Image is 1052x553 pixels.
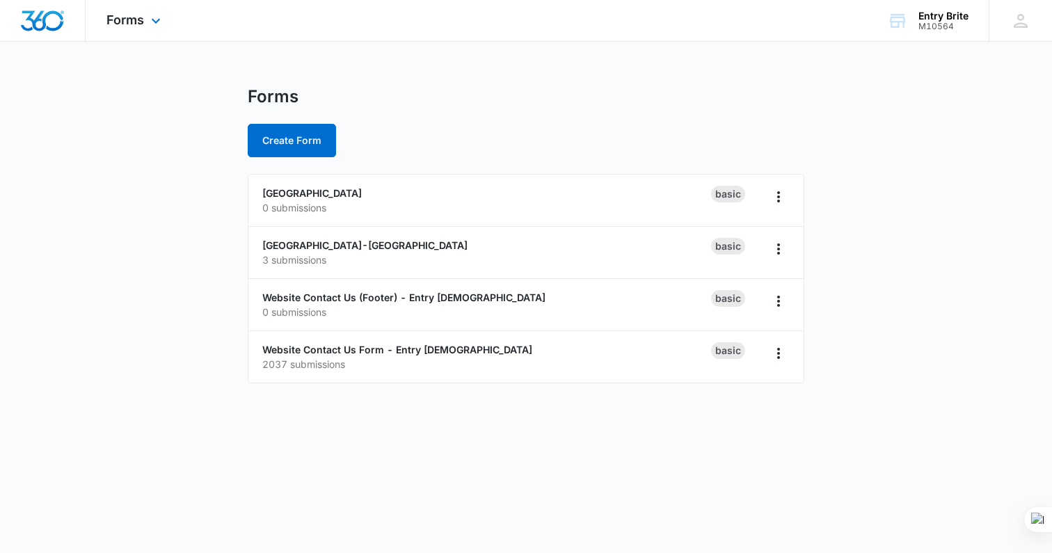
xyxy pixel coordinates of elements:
[262,291,545,303] a: Website Contact Us (Footer) - Entry [DEMOGRAPHIC_DATA]
[767,238,790,260] button: Overflow Menu
[767,342,790,364] button: Overflow Menu
[918,22,969,31] div: account id
[767,186,790,208] button: Overflow Menu
[248,124,336,157] button: Create Form
[767,290,790,312] button: Overflow Menu
[711,186,745,202] div: Basic
[248,86,298,107] h1: Forms
[106,13,144,27] span: Forms
[262,239,468,251] a: [GEOGRAPHIC_DATA]-[GEOGRAPHIC_DATA]
[262,253,711,267] p: 3 submissions
[262,187,362,199] a: [GEOGRAPHIC_DATA]
[262,344,532,355] a: Website Contact Us Form - Entry [DEMOGRAPHIC_DATA]
[711,342,745,359] div: Basic
[262,305,711,319] p: 0 submissions
[262,357,711,371] p: 2037 submissions
[262,200,711,215] p: 0 submissions
[918,10,969,22] div: account name
[711,290,745,307] div: Basic
[711,238,745,255] div: Basic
